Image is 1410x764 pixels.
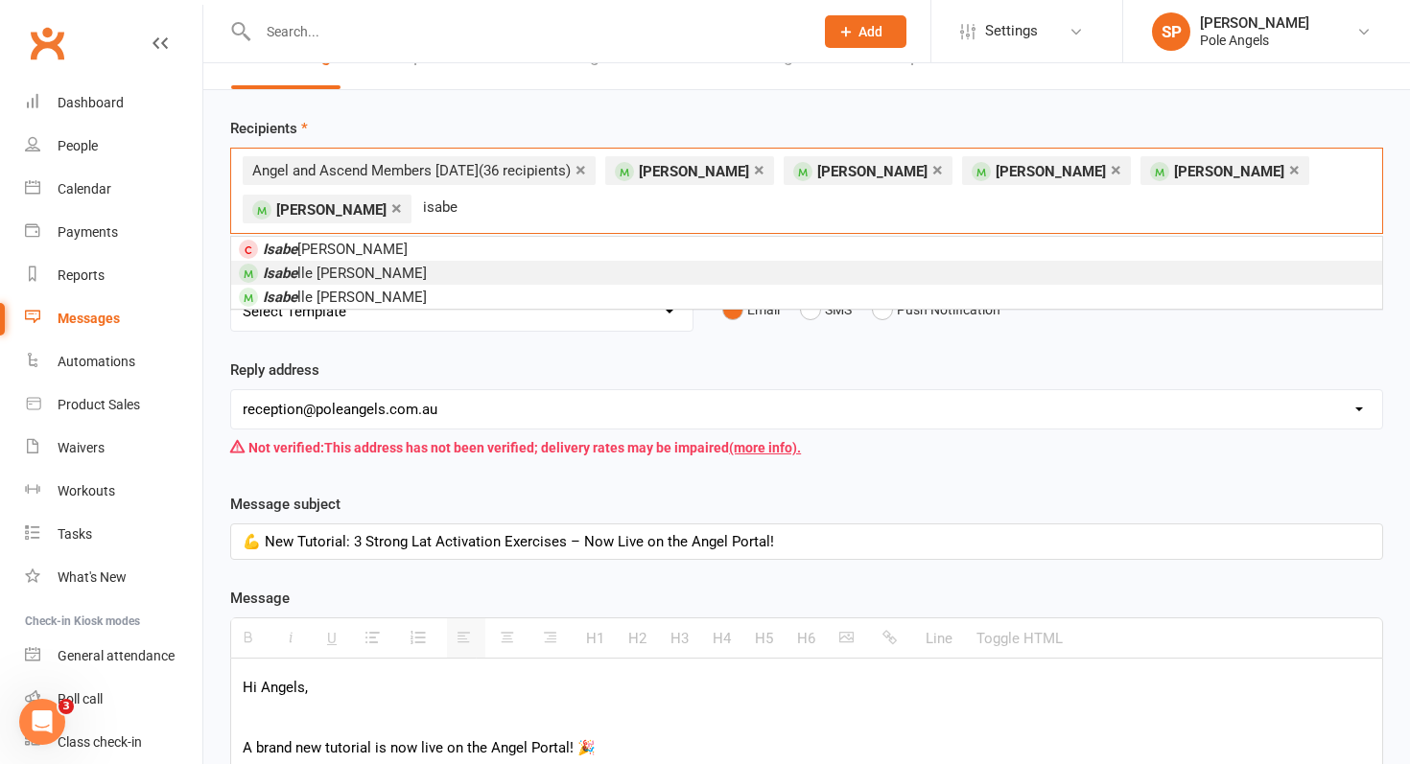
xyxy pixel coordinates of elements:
a: Roll call [25,678,202,721]
input: Search Prospects, Members and Reports [421,195,486,220]
span: (36 recipients) [479,162,571,179]
p: A brand new tutorial is now live on the Angel Portal! 🎉 [243,736,1371,759]
div: [PERSON_NAME] [1200,14,1309,32]
a: × [391,193,402,223]
span: [PERSON_NAME] [639,163,749,180]
div: People [58,138,98,153]
div: Payments [58,224,118,240]
div: Automations [58,354,135,369]
a: General attendance kiosk mode [25,635,202,678]
div: General attendance [58,648,175,663]
a: Calendar [25,168,202,211]
div: SP [1152,12,1190,51]
input: Search... [252,18,800,45]
a: × [576,154,586,185]
span: Settings [985,10,1038,53]
a: Automations [25,340,202,383]
a: Workouts [25,470,202,513]
a: Class kiosk mode [25,721,202,764]
span: lle [PERSON_NAME] [263,265,427,282]
label: Message subject [230,493,341,516]
a: People [25,125,202,168]
a: Reports [25,254,202,297]
button: Email [722,291,780,328]
div: Roll call [58,691,103,706]
a: Clubworx [23,19,71,67]
span: [PERSON_NAME] [276,201,387,219]
em: Isabe [263,241,297,258]
a: × [932,154,943,185]
a: (more info). [729,440,801,455]
div: Waivers [58,440,105,455]
a: Dashboard [25,81,202,125]
div: Workouts [58,483,115,498]
a: Waivers [25,427,202,470]
span: [PERSON_NAME] [263,241,408,258]
a: × [1111,154,1121,185]
iframe: Intercom live chat [19,699,65,745]
div: Pole Angels [1200,32,1309,49]
span: [PERSON_NAME] [817,163,928,180]
div: Messages [58,311,120,326]
span: [PERSON_NAME] [996,163,1106,180]
span: 3 [59,699,74,714]
p: Hi Angels, [243,676,1371,699]
div: Product Sales [58,397,140,412]
button: Push Notification [872,291,1000,328]
a: Product Sales [25,383,202,427]
div: Calendar [58,181,111,197]
div: Tasks [58,526,92,542]
label: Recipients [230,117,308,140]
p: 💪 New Tutorial: 3 Strong Lat Activation Exercises – Now Live on the Angel Portal! [243,530,1371,553]
span: [PERSON_NAME] [1174,163,1284,180]
span: Angel and Ascend Members [DATE] [252,162,571,179]
button: Add [825,15,906,48]
label: Message [230,587,290,610]
div: What's New [58,569,127,585]
a: × [754,154,764,185]
strong: Not verified: [248,440,324,455]
a: Tasks [25,513,202,556]
em: Isabe [263,265,297,282]
button: SMS [800,291,852,328]
a: What's New [25,556,202,599]
a: Payments [25,211,202,254]
em: Isabe [263,289,297,306]
div: This address has not been verified; delivery rates may be impaired [230,429,1383,466]
span: Add [858,24,882,39]
a: × [1289,154,1300,185]
div: Dashboard [58,95,124,110]
div: Class check-in [58,734,142,750]
div: Reports [58,267,105,283]
a: Messages [25,297,202,340]
span: lle [PERSON_NAME] [263,289,427,306]
label: Reply address [230,359,319,382]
